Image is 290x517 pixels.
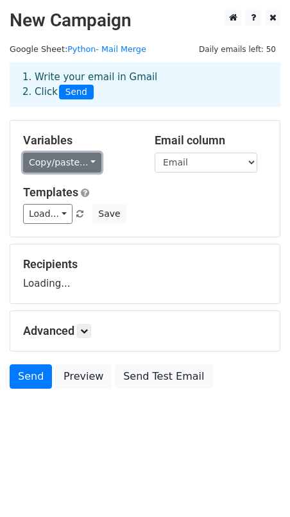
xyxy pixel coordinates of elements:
a: Load... [23,204,72,224]
h5: Recipients [23,257,267,271]
a: Templates [23,185,78,199]
h5: Variables [23,133,135,148]
span: Daily emails left: 50 [194,42,280,56]
a: Copy/paste... [23,153,101,173]
a: Python- Mail Merge [67,44,146,54]
button: Save [92,204,126,224]
small: Google Sheet: [10,44,146,54]
h5: Advanced [23,324,267,338]
div: Loading... [23,257,267,291]
div: 1. Write your email in Gmail 2. Click [13,70,277,99]
a: Send Test Email [115,364,212,389]
h5: Email column [155,133,267,148]
iframe: Chat Widget [226,455,290,517]
a: Send [10,364,52,389]
a: Preview [55,364,112,389]
a: Daily emails left: 50 [194,44,280,54]
h2: New Campaign [10,10,280,31]
span: Send [59,85,94,100]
